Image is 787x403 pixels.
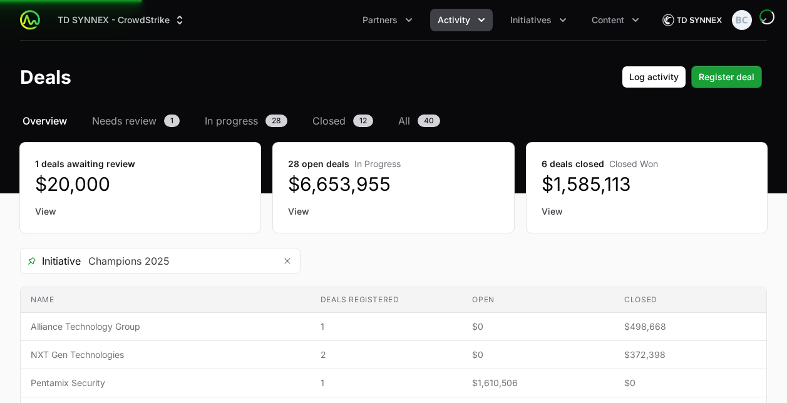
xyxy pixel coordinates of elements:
span: Register deal [699,69,754,84]
a: Closed12 [310,113,376,128]
dd: $20,000 [35,173,245,195]
th: Name [21,287,311,313]
div: Partners menu [355,9,420,31]
input: Search initiatives [81,248,275,273]
span: 28 [265,115,287,127]
span: $0 [472,349,604,361]
span: Initiatives [510,14,552,26]
button: Remove [275,248,300,273]
dt: 6 deals closed [542,158,752,170]
span: Closed [312,113,346,128]
span: Overview [23,113,67,128]
div: Main navigation [40,9,647,31]
h1: Deals [20,66,71,88]
span: 12 [353,115,373,127]
span: Content [592,14,624,26]
span: Initiative [21,253,81,268]
button: Register deal [691,66,762,88]
dd: $6,653,955 [288,173,498,195]
a: All40 [396,113,443,128]
th: Closed [614,287,766,313]
span: All [398,113,410,128]
span: Pentamix Security [31,377,301,389]
img: TD SYNNEX [662,8,722,33]
div: Content menu [584,9,647,31]
button: Initiatives [503,9,574,31]
a: View [35,205,245,218]
button: Activity [430,9,493,31]
a: View [542,205,752,218]
span: In Progress [354,158,401,169]
span: $498,668 [624,320,756,333]
th: Deals registered [311,287,463,313]
span: Log activity [629,69,679,84]
span: 40 [418,115,440,127]
span: NXT Gen Technologies [31,349,301,361]
img: ActivitySource [20,10,40,30]
dt: 28 open deals [288,158,498,170]
span: $0 [472,320,604,333]
span: 1 [321,320,453,333]
img: Bethany Crossley [732,10,752,30]
a: Overview [20,113,69,128]
dt: 1 deals awaiting review [35,158,245,170]
button: Partners [355,9,420,31]
div: Primary actions [622,66,762,88]
a: In progress28 [202,113,290,128]
span: $0 [624,377,756,389]
button: Log activity [622,66,686,88]
span: Closed Won [609,158,658,169]
span: Needs review [92,113,157,128]
div: Supplier switch menu [50,9,193,31]
span: Alliance Technology Group [31,320,301,333]
span: Partners [363,14,398,26]
span: 2 [321,349,453,361]
th: Open [462,287,614,313]
nav: Deals navigation [20,113,767,128]
span: In progress [205,113,258,128]
button: Content [584,9,647,31]
span: $1,610,506 [472,377,604,389]
a: View [288,205,498,218]
a: Needs review1 [90,113,182,128]
dd: $1,585,113 [542,173,752,195]
span: Activity [438,14,470,26]
div: Initiatives menu [503,9,574,31]
span: $372,398 [624,349,756,361]
div: Activity menu [430,9,493,31]
span: 1 [321,377,453,389]
button: TD SYNNEX - CrowdStrike [50,9,193,31]
span: 1 [164,115,180,127]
